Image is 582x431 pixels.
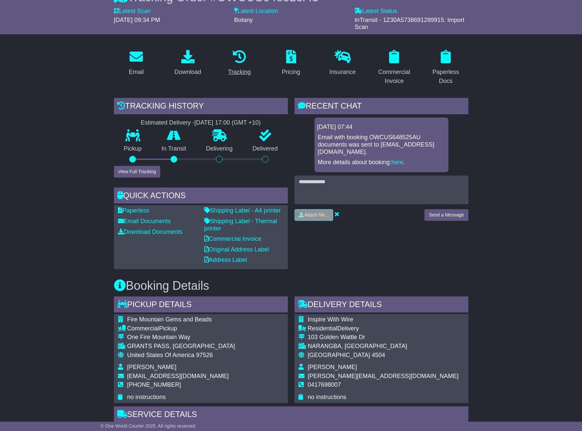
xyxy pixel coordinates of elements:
[294,98,468,116] div: RECENT CHAT
[127,316,212,323] span: Fire Mountain Gems and Beads
[308,373,459,379] span: [PERSON_NAME][EMAIL_ADDRESS][DOMAIN_NAME]
[114,8,151,15] label: Latest Scan
[152,145,196,153] p: In Transit
[127,352,195,358] span: United States Of America
[114,145,152,153] p: Pickup
[124,48,148,79] a: Email
[308,325,459,332] div: Delivery
[308,343,459,350] div: NARANGBA, [GEOGRAPHIC_DATA]
[329,68,356,77] div: Insurance
[204,256,247,263] a: Address Label
[317,124,446,131] div: [DATE] 07:44
[127,394,166,400] span: no instructions
[118,207,149,214] a: Paperless
[376,68,412,86] div: Commercial Invoice
[204,207,281,214] a: Shipping Label - A4 printer
[114,279,468,292] h3: Booking Details
[127,381,181,388] span: [PHONE_NUMBER]
[308,394,346,400] span: no instructions
[308,316,353,323] span: Inspire With Wire
[428,68,464,86] div: Paperless Docs
[325,48,360,79] a: Insurance
[308,381,341,388] span: 0417698007
[234,8,278,15] label: Latest Location
[308,352,370,358] span: [GEOGRAPHIC_DATA]
[196,352,213,358] span: 97526
[114,296,288,314] div: Pickup Details
[127,343,235,350] div: GRANTS PASS, [GEOGRAPHIC_DATA]
[224,48,255,79] a: Tracking
[127,334,235,341] div: One Fire Mountain Way
[114,98,288,116] div: Tracking history
[204,235,262,242] a: Commercial Invoice
[308,364,357,370] span: [PERSON_NAME]
[204,246,269,253] a: Original Address Label
[354,8,397,15] label: Latest Status
[234,17,253,23] span: Botany
[228,68,251,77] div: Tracking
[118,228,183,235] a: Download Documents
[423,48,468,88] a: Paperless Docs
[372,352,385,358] span: 4504
[294,296,468,314] div: Delivery Details
[196,145,243,153] p: Delivering
[127,364,177,370] span: [PERSON_NAME]
[308,325,337,332] span: Residential
[114,119,288,127] div: Estimated Delivery -
[114,166,160,178] button: View Full Tracking
[100,423,197,429] span: © One World Courier 2025. All rights reserved.
[424,209,468,221] button: Send a Message
[243,145,288,153] p: Delivered
[118,218,171,224] a: Email Documents
[372,48,417,88] a: Commercial Invoice
[170,48,206,79] a: Download
[282,68,300,77] div: Pricing
[129,68,144,77] div: Email
[318,159,445,166] p: More details about booking: .
[114,17,160,23] span: [DATE] 09:34 PM
[127,373,229,379] span: [EMAIL_ADDRESS][DOMAIN_NAME]
[175,68,201,77] div: Download
[127,325,159,332] span: Commercial
[114,406,468,424] div: Service Details
[354,17,464,31] span: InTransit - 1Z30A5738691289915: Import Scan
[114,188,288,206] div: Quick Actions
[278,48,304,79] a: Pricing
[195,119,261,127] div: [DATE] 17:00 (GMT +10)
[308,334,459,341] div: 103 Golden Wattle Dr
[127,325,235,332] div: Pickup
[318,134,445,156] p: Email with booking OWCUS648525AU documents was sent to [EMAIL_ADDRESS][DOMAIN_NAME].
[204,218,277,232] a: Shipping Label - Thermal printer
[391,159,403,166] a: here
